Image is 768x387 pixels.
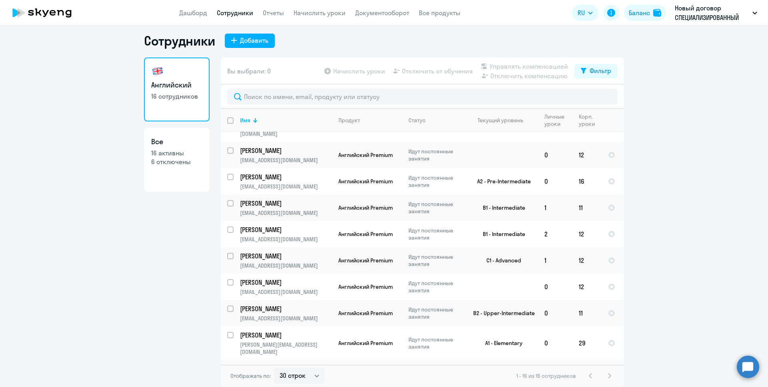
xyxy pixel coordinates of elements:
[240,252,332,260] a: [PERSON_NAME]
[578,8,585,18] span: RU
[538,221,572,247] td: 2
[464,221,538,247] td: B1 - Intermediate
[225,34,275,48] button: Добавить
[240,278,332,287] a: [PERSON_NAME]
[227,66,271,76] span: Вы выбрали: 0
[240,173,332,181] a: [PERSON_NAME]
[240,331,332,339] a: [PERSON_NAME]
[470,117,538,124] div: Текущий уровень
[240,199,332,208] a: [PERSON_NAME]
[240,146,332,155] a: [PERSON_NAME]
[572,142,602,168] td: 12
[624,5,666,21] a: Балансbalance
[408,336,463,350] p: Идут постоянные занятия
[151,80,202,90] h3: Английский
[579,113,601,127] div: Корп. уроки
[240,236,332,243] p: [EMAIL_ADDRESS][DOMAIN_NAME]
[240,117,250,124] div: Имя
[572,5,598,21] button: RU
[240,331,330,339] p: [PERSON_NAME]
[240,288,332,296] p: [EMAIL_ADDRESS][DOMAIN_NAME]
[151,65,164,77] img: english
[151,92,202,101] p: 16 сотрудников
[144,58,210,121] a: Английский16 сотрудников
[572,247,602,274] td: 12
[572,274,602,300] td: 12
[538,300,572,326] td: 0
[240,173,330,181] p: [PERSON_NAME]
[579,113,595,127] div: Корп. уроки
[464,326,538,360] td: A1 - Elementary
[538,142,572,168] td: 0
[538,360,572,386] td: 0
[464,300,538,326] td: B2 - Upper-Intermediate
[544,113,572,127] div: Личные уроки
[338,257,393,264] span: Английский Premium
[240,199,330,208] p: [PERSON_NAME]
[538,247,572,274] td: 1
[217,9,253,17] a: Сотрудники
[590,66,611,75] div: Фильтр
[240,225,332,234] a: [PERSON_NAME]
[538,168,572,194] td: 0
[675,3,749,22] p: Новый договор СПЕЦИАЛИЗИРОВАННЫЙ ДЕПОЗИТАРИЙ ИНФИНИТУМ, СПЕЦИАЛИЗИРОВАННЫЙ ДЕПОЗИТАРИЙ ИНФИНИТУМ, АО
[408,227,463,241] p: Идут постоянные занятия
[478,117,523,124] div: Текущий уровень
[408,117,463,124] div: Статус
[408,280,463,294] p: Идут постоянные занятия
[355,9,409,17] a: Документооборот
[240,225,330,234] p: [PERSON_NAME]
[538,326,572,360] td: 0
[240,252,330,260] p: [PERSON_NAME]
[338,230,393,238] span: Английский Premium
[240,36,268,45] div: Добавить
[240,341,332,355] p: [PERSON_NAME][EMAIL_ADDRESS][DOMAIN_NAME]
[572,360,602,386] td: 12
[408,117,426,124] div: Статус
[227,89,618,105] input: Поиск по имени, email, продукту или статусу
[240,278,330,287] p: [PERSON_NAME]
[240,262,332,269] p: [EMAIL_ADDRESS][DOMAIN_NAME]
[144,128,210,192] a: Все16 активны6 отключены
[464,360,538,386] td: B1 - Intermediate
[464,247,538,274] td: C1 - Advanced
[572,221,602,247] td: 12
[240,364,330,373] p: [PERSON_NAME]
[408,200,463,215] p: Идут постоянные занятия
[263,9,284,17] a: Отчеты
[538,274,572,300] td: 0
[240,209,332,216] p: [EMAIL_ADDRESS][DOMAIN_NAME]
[338,178,393,185] span: Английский Premium
[572,326,602,360] td: 29
[240,157,332,164] p: [EMAIL_ADDRESS][DOMAIN_NAME]
[240,146,330,155] p: [PERSON_NAME]
[240,304,330,313] p: [PERSON_NAME]
[574,64,618,78] button: Фильтр
[408,306,463,320] p: Идут постоянные занятия
[338,151,393,159] span: Английский Premium
[338,339,393,347] span: Английский Premium
[338,117,402,124] div: Продукт
[240,117,332,124] div: Имя
[516,372,576,379] span: 1 - 16 из 16 сотрудников
[653,9,661,17] img: balance
[338,204,393,211] span: Английский Premium
[544,113,565,127] div: Личные уроки
[464,194,538,221] td: B1 - Intermediate
[464,168,538,194] td: A2 - Pre-Intermediate
[572,194,602,221] td: 11
[151,157,202,166] p: 6 отключены
[338,310,393,317] span: Английский Premium
[240,315,332,322] p: [EMAIL_ADDRESS][DOMAIN_NAME]
[294,9,346,17] a: Начислить уроки
[408,174,463,189] p: Идут постоянные занятия
[671,3,761,22] button: Новый договор СПЕЦИАЛИЗИРОВАННЫЙ ДЕПОЗИТАРИЙ ИНФИНИТУМ, СПЕЦИАЛИЗИРОВАННЫЙ ДЕПОЗИТАРИЙ ИНФИНИТУМ, АО
[179,9,207,17] a: Дашборд
[151,149,202,157] p: 16 активны
[144,33,215,49] h1: Сотрудники
[572,168,602,194] td: 16
[240,183,332,190] p: [EMAIL_ADDRESS][DOMAIN_NAME]
[408,148,463,162] p: Идут постоянные занятия
[230,372,271,379] span: Отображать по:
[240,364,332,373] a: [PERSON_NAME]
